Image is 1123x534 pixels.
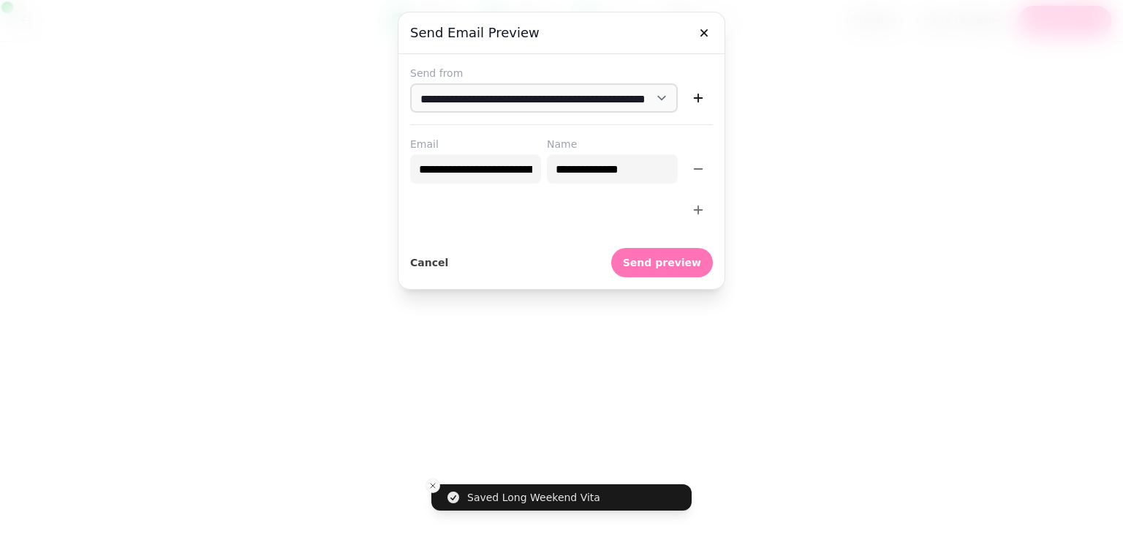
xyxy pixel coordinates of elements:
span: Cancel [410,257,448,268]
label: Send from [410,66,713,80]
span: Send preview [623,257,701,268]
label: Email [410,137,541,151]
button: Send preview [611,248,713,277]
label: Name [547,137,678,151]
h3: Send email preview [410,24,713,42]
button: Cancel [410,248,448,277]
